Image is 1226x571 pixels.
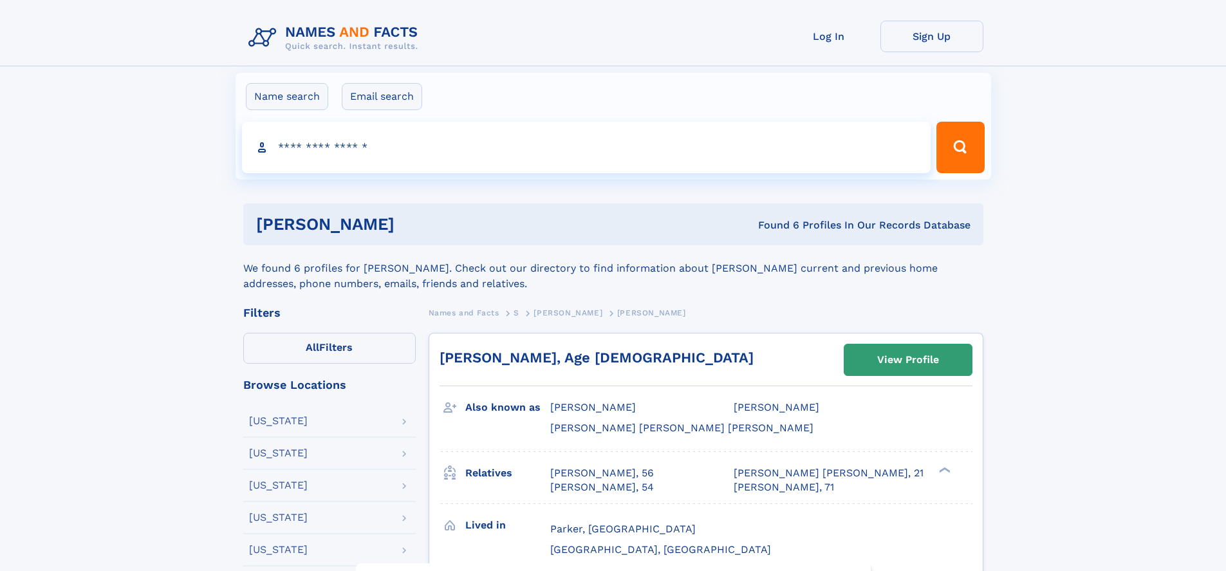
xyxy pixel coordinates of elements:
[734,401,819,413] span: [PERSON_NAME]
[465,397,550,418] h3: Also known as
[936,465,951,474] div: ❯
[306,341,319,353] span: All
[734,466,924,480] a: [PERSON_NAME] [PERSON_NAME], 21
[242,122,931,173] input: search input
[465,514,550,536] h3: Lived in
[249,448,308,458] div: [US_STATE]
[249,545,308,555] div: [US_STATE]
[877,345,939,375] div: View Profile
[534,304,602,321] a: [PERSON_NAME]
[550,480,654,494] a: [PERSON_NAME], 54
[342,83,422,110] label: Email search
[844,344,972,375] a: View Profile
[243,21,429,55] img: Logo Names and Facts
[534,308,602,317] span: [PERSON_NAME]
[550,523,696,535] span: Parker, [GEOGRAPHIC_DATA]
[777,21,880,52] a: Log In
[514,308,519,317] span: S
[249,480,308,491] div: [US_STATE]
[880,21,983,52] a: Sign Up
[514,304,519,321] a: S
[617,308,686,317] span: [PERSON_NAME]
[243,379,416,391] div: Browse Locations
[243,307,416,319] div: Filters
[256,216,577,232] h1: [PERSON_NAME]
[440,350,754,366] a: [PERSON_NAME], Age [DEMOGRAPHIC_DATA]
[429,304,499,321] a: Names and Facts
[243,245,983,292] div: We found 6 profiles for [PERSON_NAME]. Check out our directory to find information about [PERSON_...
[465,462,550,484] h3: Relatives
[734,480,834,494] a: [PERSON_NAME], 71
[550,422,813,434] span: [PERSON_NAME] [PERSON_NAME] [PERSON_NAME]
[249,416,308,426] div: [US_STATE]
[243,333,416,364] label: Filters
[249,512,308,523] div: [US_STATE]
[246,83,328,110] label: Name search
[550,466,654,480] a: [PERSON_NAME], 56
[550,401,636,413] span: [PERSON_NAME]
[936,122,984,173] button: Search Button
[550,543,771,556] span: [GEOGRAPHIC_DATA], [GEOGRAPHIC_DATA]
[576,218,971,232] div: Found 6 Profiles In Our Records Database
